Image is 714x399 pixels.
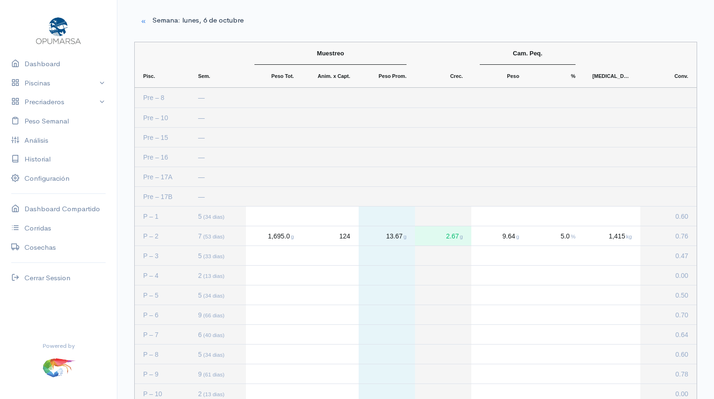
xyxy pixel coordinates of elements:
[267,232,294,240] span: 1,695.0
[135,324,697,344] div: Press SPACE to select this row.
[135,325,190,344] div: P – 7
[507,73,519,79] span: Peso
[198,168,238,186] div: —
[203,332,224,338] small: (40 dias)
[675,73,688,79] span: Conv.
[198,232,224,240] span: 7
[339,232,350,240] span: 124
[135,128,190,147] div: Pre – 15
[135,345,190,364] div: P – 8
[135,88,190,107] div: Pre – 8
[254,50,407,57] span: Muestreo
[135,226,697,246] div: Press SPACE to select this row.
[129,11,703,31] div: Semana: lunes, 6 de octubre
[198,148,238,167] div: —
[143,73,155,79] span: Pisc.
[135,127,697,147] div: Press SPACE to select this row.
[676,311,688,319] span: 0.70
[198,252,224,260] span: 5
[198,108,238,127] div: —
[135,285,697,305] div: Press SPACE to select this row.
[291,233,294,239] span: g
[135,364,697,384] div: Press SPACE to select this row.
[198,128,238,147] div: —
[135,246,190,265] div: P – 3
[626,233,632,239] span: kg
[135,187,190,206] div: Pre – 17B
[135,344,697,364] div: Press SPACE to select this row.
[198,292,224,299] span: 5
[42,350,76,384] img: ...
[203,214,224,220] small: (34 dias)
[676,272,688,279] span: 0.00
[135,186,697,206] div: Press SPACE to select this row.
[445,232,463,240] span: 2.67
[203,273,224,279] small: (13 dias)
[560,232,576,240] span: 5.0
[135,167,697,186] div: Press SPACE to select this row.
[135,167,190,186] div: Pre – 17A
[135,265,697,285] div: Press SPACE to select this row.
[676,232,688,240] span: 0.76
[135,206,697,226] div: Press SPACE to select this row.
[592,73,632,79] span: [MEDICAL_DATA]. (Kg/Pisc.)
[203,391,224,397] small: (13 dias)
[385,232,407,240] span: 13.67
[198,390,224,398] span: 2
[676,351,688,358] span: 0.60
[480,50,576,57] span: Cam. Peq.
[571,233,576,239] span: %
[135,147,190,167] div: Pre – 16
[135,207,190,226] div: P – 1
[135,107,697,127] div: Press SPACE to select this row.
[203,352,224,358] small: (34 dias)
[135,266,190,285] div: P – 4
[460,233,463,239] span: g
[676,292,688,299] span: 0.50
[203,312,224,318] small: (66 dias)
[198,370,224,378] span: 9
[135,246,697,265] div: Press SPACE to select this row.
[203,292,224,299] small: (34 dias)
[676,213,688,220] span: 0.60
[501,232,519,240] span: 9.64
[198,311,224,319] span: 9
[676,370,688,378] span: 0.78
[571,73,576,79] span: %
[198,187,238,206] div: —
[198,88,238,107] div: —
[135,305,190,324] div: P – 6
[450,73,463,79] span: Crec.
[198,331,224,338] span: 6
[404,233,407,239] span: g
[676,331,688,338] span: 0.64
[378,73,407,79] span: Peso Prom.
[318,73,350,79] span: Anim. x Capt.
[203,233,224,239] small: (53 dias)
[203,253,224,259] small: (33 dias)
[203,371,224,377] small: (61 dias)
[198,73,210,79] span: Sem.
[516,233,519,239] span: g
[135,108,190,127] div: Pre – 10
[135,88,697,107] div: Press SPACE to select this row.
[271,73,294,79] span: Peso Tot.
[135,226,190,246] div: P – 2
[198,272,224,279] span: 2
[676,390,688,398] span: 0.00
[135,305,697,324] div: Press SPACE to select this row.
[135,147,697,167] div: Press SPACE to select this row.
[676,252,688,260] span: 0.47
[608,232,632,240] span: 1,415
[135,364,190,384] div: P – 9
[135,285,190,305] div: P – 5
[198,351,224,358] span: 5
[198,213,224,220] span: 5
[34,15,83,45] img: Opumarsa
